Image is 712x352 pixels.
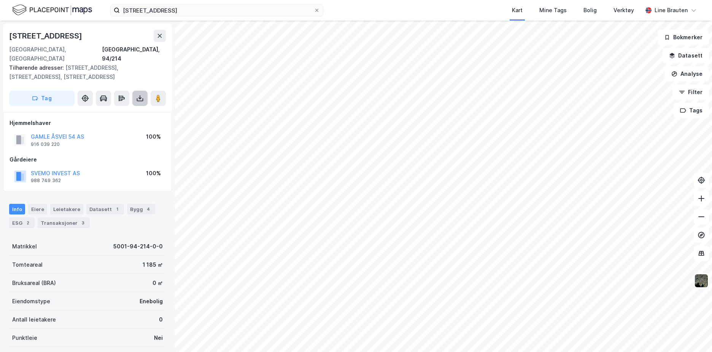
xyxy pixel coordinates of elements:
[86,204,124,214] div: Datasett
[12,333,37,342] div: Punktleie
[665,66,709,82] button: Analyse
[146,132,161,141] div: 100%
[31,141,60,147] div: 916 039 220
[140,297,163,306] div: Enebolig
[10,155,165,164] div: Gårdeiere
[10,118,165,128] div: Hjemmelshaver
[120,5,314,16] input: Søk på adresse, matrikkel, gårdeiere, leietakere eller personer
[12,3,92,17] img: logo.f888ab2527a4732fd821a326f86c7f29.svg
[154,333,163,342] div: Nei
[663,48,709,63] button: Datasett
[38,218,90,228] div: Transaksjoner
[113,205,121,213] div: 1
[658,30,709,45] button: Bokmerker
[539,6,567,15] div: Mine Tags
[9,204,25,214] div: Info
[9,30,84,42] div: [STREET_ADDRESS]
[655,6,688,15] div: Line Brauten
[674,103,709,118] button: Tags
[694,274,709,288] img: 9k=
[672,85,709,100] button: Filter
[28,204,47,214] div: Eiere
[159,315,163,324] div: 0
[674,315,712,352] div: Kontrollprogram for chat
[9,91,75,106] button: Tag
[613,6,634,15] div: Verktøy
[24,219,32,227] div: 2
[79,219,87,227] div: 3
[153,278,163,288] div: 0 ㎡
[50,204,83,214] div: Leietakere
[9,63,160,82] div: [STREET_ADDRESS], [STREET_ADDRESS], [STREET_ADDRESS]
[12,297,50,306] div: Eiendomstype
[145,205,152,213] div: 4
[31,178,61,184] div: 988 749 362
[102,45,166,63] div: [GEOGRAPHIC_DATA], 94/214
[512,6,523,15] div: Kart
[9,45,102,63] div: [GEOGRAPHIC_DATA], [GEOGRAPHIC_DATA]
[9,218,35,228] div: ESG
[674,315,712,352] iframe: Chat Widget
[146,169,161,178] div: 100%
[9,64,65,71] span: Tilhørende adresser:
[113,242,163,251] div: 5001-94-214-0-0
[127,204,155,214] div: Bygg
[143,260,163,269] div: 1 185 ㎡
[12,242,37,251] div: Matrikkel
[583,6,597,15] div: Bolig
[12,315,56,324] div: Antall leietakere
[12,260,43,269] div: Tomteareal
[12,278,56,288] div: Bruksareal (BRA)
